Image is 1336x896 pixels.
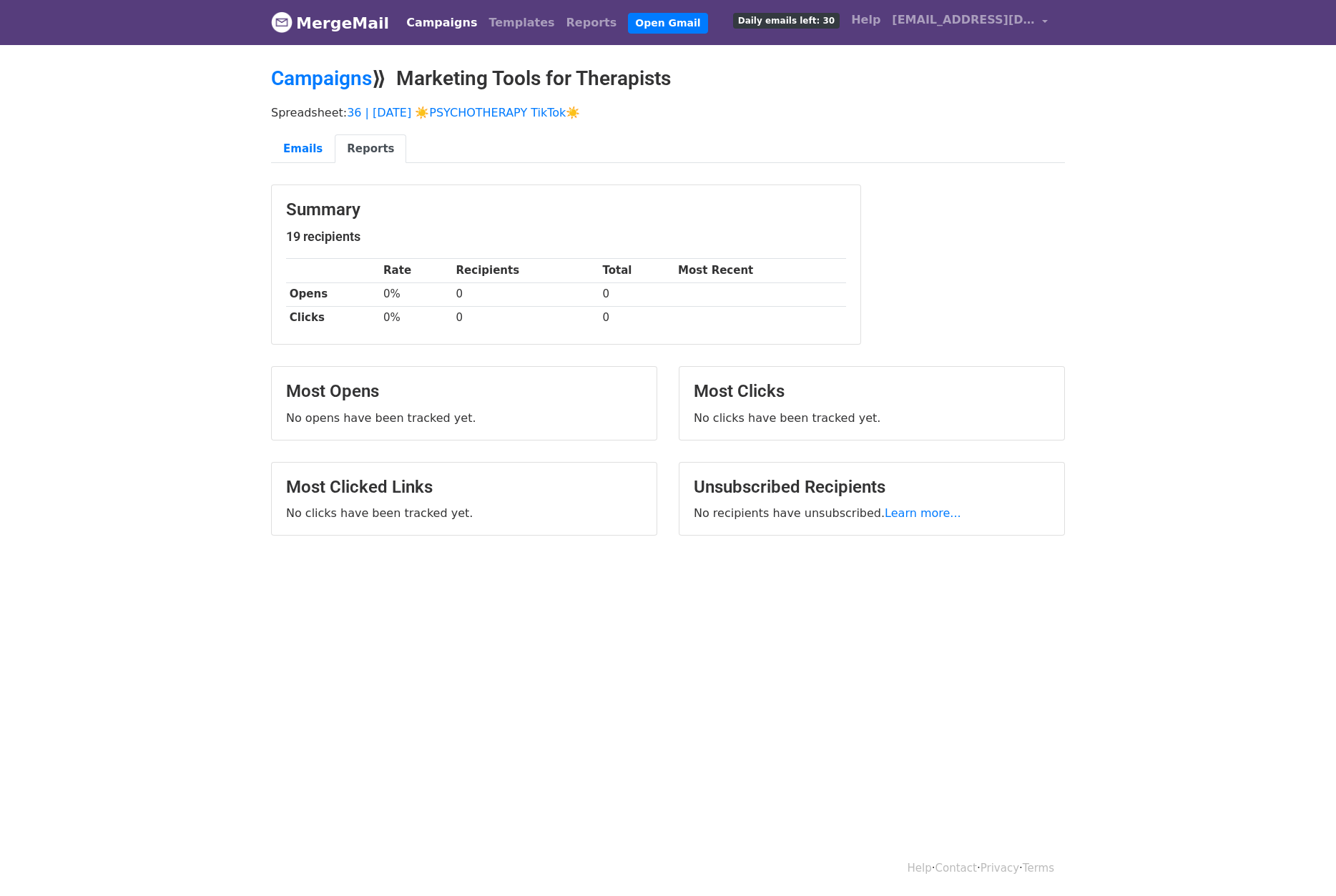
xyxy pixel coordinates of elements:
a: Open Gmail [628,13,707,34]
a: Reports [335,134,406,164]
td: 0 [453,282,599,306]
a: Reports [561,9,623,37]
a: MergeMail [271,8,389,38]
a: Help [908,862,932,875]
h3: Most Clicks [694,381,1050,402]
th: Total [599,259,675,282]
a: Daily emails left: 30 [727,6,845,34]
p: No recipients have unsubscribed. [694,506,1050,521]
h2: ⟫ Marketing Tools for Therapists [271,67,1065,91]
p: Spreadsheet: [271,105,1065,120]
td: 0% [380,306,453,330]
td: 0 [599,282,675,306]
a: Campaigns [401,9,483,37]
th: Most Recent [674,259,846,282]
p: No clicks have been tracked yet. [286,506,642,521]
a: Learn more... [885,506,961,520]
iframe: Chat Widget [1264,827,1336,896]
th: Rate [380,259,453,282]
h5: 19 recipients [286,229,846,245]
a: Help [845,6,886,34]
a: Campaigns [271,67,372,90]
a: [EMAIL_ADDRESS][DOMAIN_NAME] [886,6,1053,39]
p: No clicks have been tracked yet. [694,410,1050,425]
td: 0 [599,306,675,330]
a: Privacy [981,862,1019,875]
span: Daily emails left: 30 [733,13,840,29]
td: 0 [453,306,599,330]
h3: Most Opens [286,381,642,402]
span: [EMAIL_ADDRESS][DOMAIN_NAME] [892,11,1035,29]
th: Opens [286,282,380,306]
h3: Most Clicked Links [286,477,642,498]
a: 36 | [DATE] ☀️PSYCHOTHERAPY TikTok☀️ [347,106,580,119]
a: Templates [483,9,560,37]
h3: Unsubscribed Recipients [694,477,1050,498]
th: Recipients [453,259,599,282]
a: Emails [271,134,335,164]
th: Clicks [286,306,380,330]
h3: Summary [286,200,846,220]
p: No opens have been tracked yet. [286,410,642,425]
a: Terms [1023,862,1054,875]
td: 0% [380,282,453,306]
img: MergeMail logo [271,11,293,33]
a: Contact [935,862,977,875]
